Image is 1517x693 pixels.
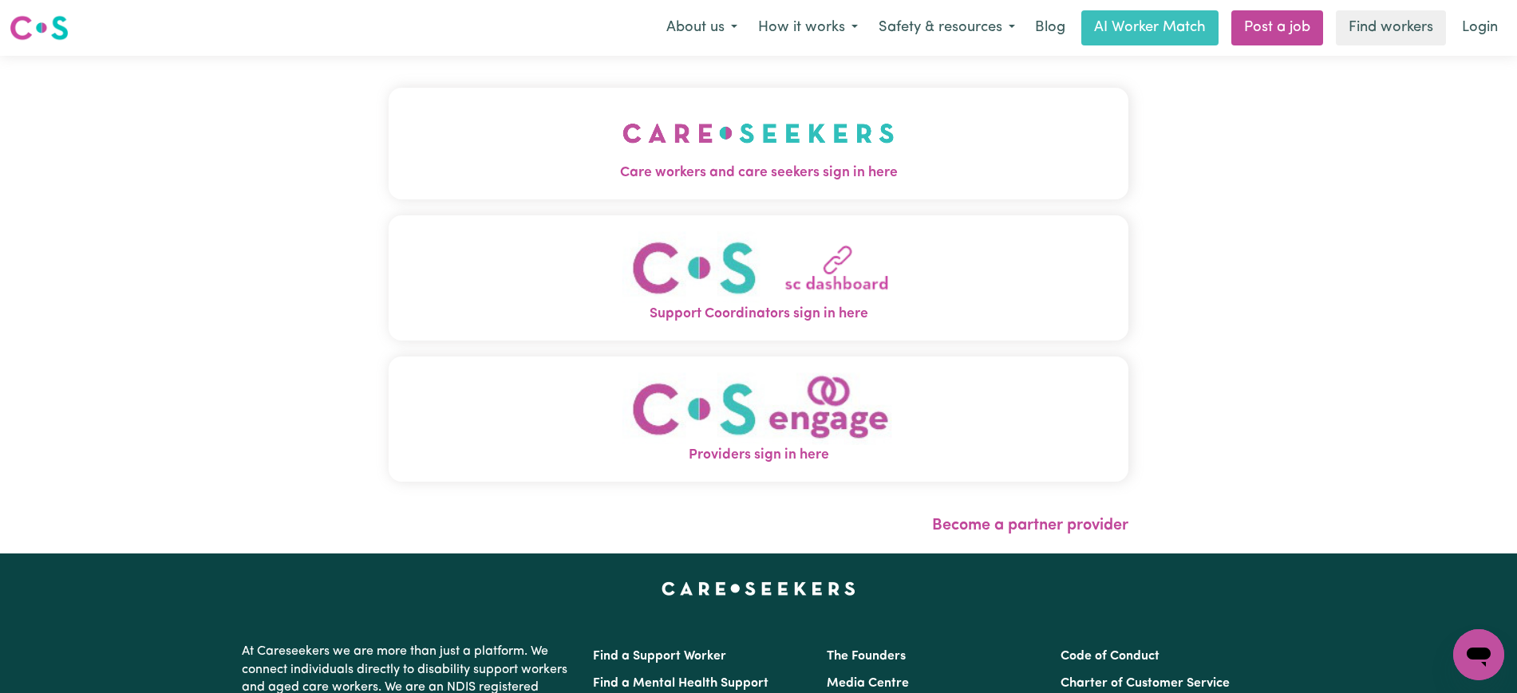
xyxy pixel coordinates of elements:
button: How it works [748,11,868,45]
a: Become a partner provider [932,518,1128,534]
a: Careseekers home page [662,582,855,595]
button: Providers sign in here [389,356,1128,482]
a: AI Worker Match [1081,10,1219,45]
button: About us [656,11,748,45]
a: Charter of Customer Service [1061,677,1230,690]
span: Support Coordinators sign in here [389,304,1128,325]
button: Care workers and care seekers sign in here [389,88,1128,199]
a: The Founders [827,650,906,663]
a: Media Centre [827,677,909,690]
a: Find workers [1336,10,1446,45]
button: Support Coordinators sign in here [389,215,1128,341]
a: Careseekers logo [10,10,69,46]
span: Care workers and care seekers sign in here [389,163,1128,183]
span: Providers sign in here [389,445,1128,466]
a: Code of Conduct [1061,650,1159,663]
a: Login [1452,10,1507,45]
a: Blog [1025,10,1075,45]
a: Post a job [1231,10,1323,45]
a: Find a Support Worker [593,650,726,663]
iframe: Button to launch messaging window [1453,629,1504,680]
button: Safety & resources [868,11,1025,45]
img: Careseekers logo [10,14,69,42]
